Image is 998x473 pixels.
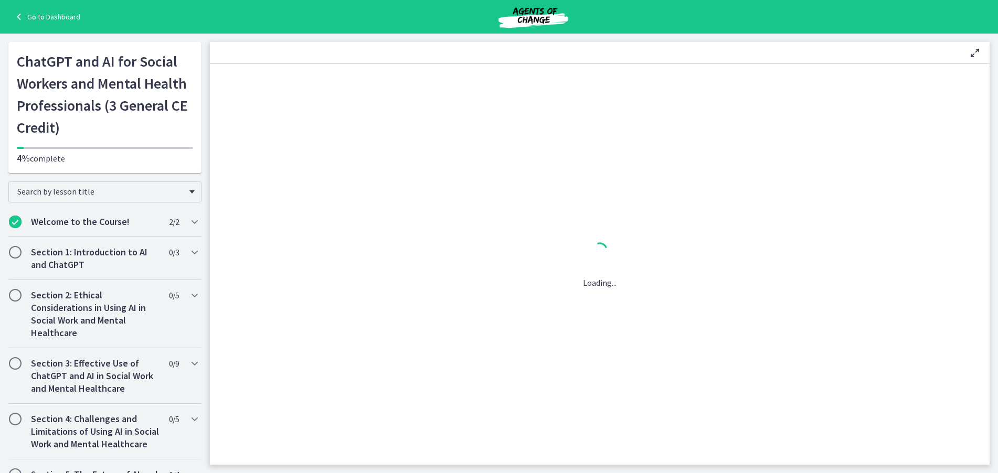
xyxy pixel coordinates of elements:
[17,152,193,165] p: complete
[583,276,617,289] p: Loading...
[470,4,596,29] img: Agents of Change
[8,181,201,202] div: Search by lesson title
[31,357,159,395] h2: Section 3: Effective Use of ChatGPT and AI in Social Work and Mental Healthcare
[169,246,179,259] span: 0 / 3
[17,50,193,138] h1: ChatGPT and AI for Social Workers and Mental Health Professionals (3 General CE Credit)
[583,240,617,264] div: 1
[13,10,80,23] a: Go to Dashboard
[169,216,179,228] span: 2 / 2
[169,357,179,370] span: 0 / 9
[31,289,159,339] h2: Section 2: Ethical Considerations in Using AI in Social Work and Mental Healthcare
[31,246,159,271] h2: Section 1: Introduction to AI and ChatGPT
[31,216,159,228] h2: Welcome to the Course!
[31,413,159,450] h2: Section 4: Challenges and Limitations of Using AI in Social Work and Mental Healthcare
[169,413,179,425] span: 0 / 5
[169,289,179,302] span: 0 / 5
[17,186,184,197] span: Search by lesson title
[9,216,22,228] i: Completed
[17,152,30,164] span: 4%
